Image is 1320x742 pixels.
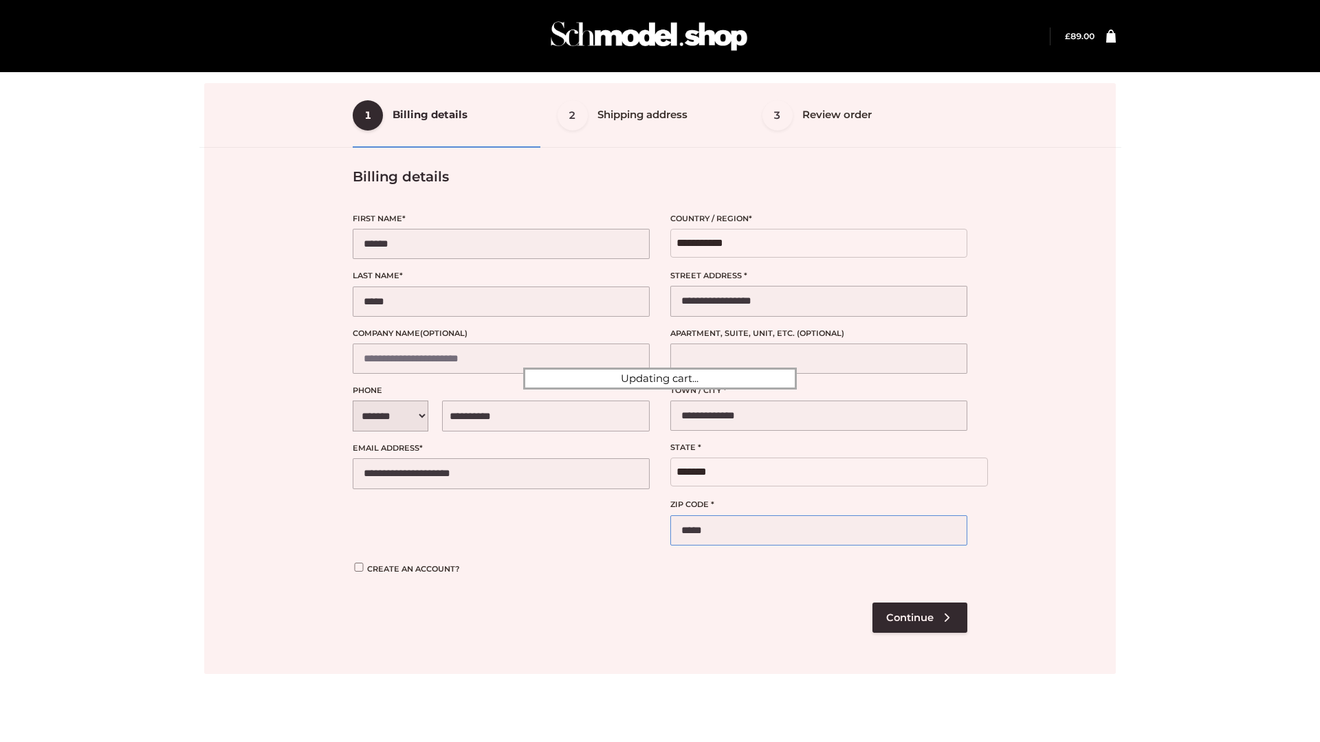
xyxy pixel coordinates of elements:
span: £ [1065,31,1070,41]
bdi: 89.00 [1065,31,1094,41]
img: Schmodel Admin 964 [546,9,752,63]
div: Updating cart... [523,368,797,390]
a: £89.00 [1065,31,1094,41]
